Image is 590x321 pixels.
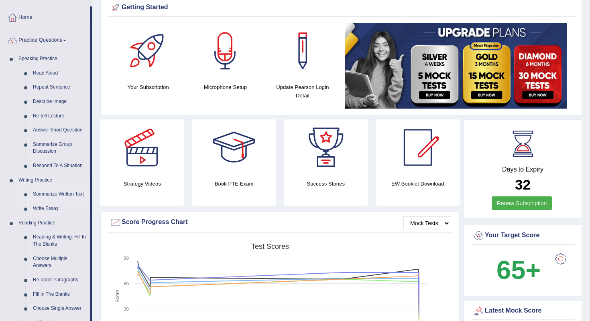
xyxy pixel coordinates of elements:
a: Describe Image [29,95,90,109]
a: Reading & Writing: Fill In The Blanks [29,230,90,251]
h4: Days to Expiry [473,166,573,173]
a: Choose Multiple Answers [29,252,90,273]
text: 90 [124,256,129,260]
div: Your Target Score [473,230,573,242]
b: 32 [515,177,531,192]
a: Practice Questions [0,29,90,49]
tspan: Score [115,290,120,303]
h4: Book PTE Exam [192,180,276,188]
a: Home [0,6,90,26]
tspan: Test scores [251,242,289,250]
h4: Microphone Setup [191,83,260,91]
a: Speaking Practice [15,52,90,66]
a: Summarize Group Discussion [29,137,90,159]
div: Score Progress Chart [110,216,450,228]
div: Latest Mock Score [473,305,573,317]
div: Getting Started [110,2,573,14]
a: Fill In The Blanks [29,287,90,302]
a: Renew Subscription [492,196,552,210]
h4: EW Booklet Download [376,180,460,188]
img: small5.jpg [345,23,567,109]
a: Repeat Sentence [29,80,90,95]
a: Choose Single Answer [29,301,90,316]
h4: Update Pearson Login Detail [268,83,337,100]
h4: Strategy Videos [100,180,184,188]
h4: Success Stories [284,180,368,188]
a: Read Aloud [29,66,90,81]
text: 60 [124,281,129,286]
b: 65+ [496,255,541,285]
a: Writing Practice [15,173,90,188]
text: 30 [124,307,129,311]
a: Write Essay [29,202,90,216]
a: Reading Practice [15,216,90,230]
h4: Your Subscription [114,83,183,91]
a: Respond To A Situation [29,159,90,173]
a: Re-tell Lecture [29,109,90,123]
a: Answer Short Question [29,123,90,137]
a: Re-order Paragraphs [29,273,90,287]
a: Summarize Written Text [29,187,90,202]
